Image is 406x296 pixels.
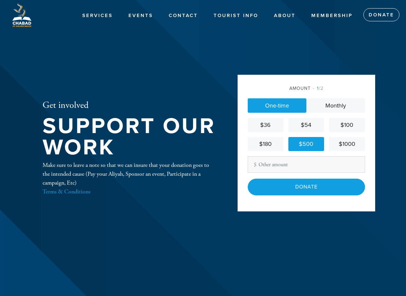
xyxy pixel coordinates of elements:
[248,179,365,195] input: Donate
[291,121,321,129] div: $54
[306,10,358,22] a: Membership
[248,156,365,173] input: Other amount
[313,86,323,91] span: /2
[329,118,365,132] a: $100
[43,116,216,158] h1: Support our work
[306,98,365,113] a: Monthly
[250,121,281,129] div: $36
[43,161,216,196] div: Make sure to leave a note so that we can insure that your donation goes to the intended cause (Pa...
[317,86,319,91] span: 1
[332,121,362,129] div: $100
[10,3,33,27] img: Logo%20GB1.png
[43,100,216,111] h2: Get involved
[248,98,306,113] a: One-time
[329,137,365,151] a: $1000
[209,10,263,22] a: Tourist Info
[288,137,324,151] a: $500
[248,118,283,132] a: $36
[43,188,90,195] a: Terms & Conditions
[332,140,362,148] div: $1000
[288,118,324,132] a: $54
[250,140,281,148] div: $180
[291,140,321,148] div: $500
[248,85,365,92] div: Amount
[124,10,158,22] a: Events
[77,10,118,22] a: Services
[164,10,203,22] a: Contact
[248,137,283,151] a: $180
[363,8,399,21] a: Donate
[269,10,300,22] a: About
